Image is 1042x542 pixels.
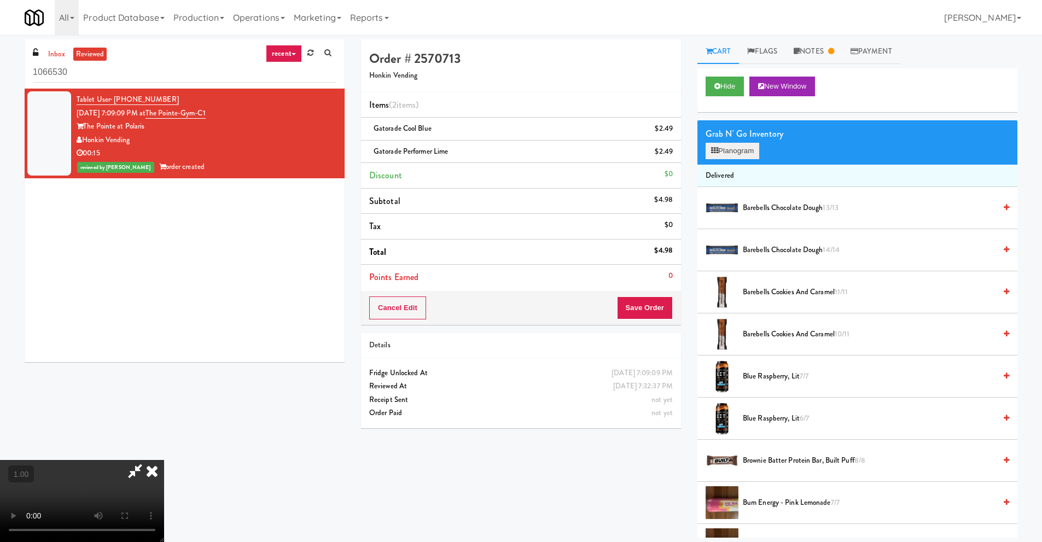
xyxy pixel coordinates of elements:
[25,8,44,27] img: Micromart
[800,371,808,381] span: 7/7
[369,169,402,182] span: Discount
[369,72,673,80] h5: Honkin Vending
[77,120,336,133] div: The Pointe at Polaris
[697,39,740,64] a: Cart
[369,246,387,258] span: Total
[738,328,1009,341] div: Barebells Cookies and Caramel10/11
[389,98,418,111] span: (2 )
[654,244,673,258] div: $4.98
[738,201,1009,215] div: Barebells Chocolate Dough13/13
[739,39,785,64] a: Flags
[45,48,68,61] a: inbox
[369,296,426,319] button: Cancel Edit
[665,167,673,181] div: $0
[743,201,996,215] span: Barebells Chocolate Dough
[738,370,1009,383] div: Blue Raspberry, Lit7/7
[655,145,673,159] div: $2.49
[697,165,1017,188] li: Delivered
[743,370,996,383] span: Blue Raspberry, Lit
[831,497,840,508] span: 7/7
[73,48,107,61] a: reviewed
[668,269,673,283] div: 0
[33,62,336,83] input: Search vision orders
[369,195,400,207] span: Subtotal
[823,244,840,255] span: 14/14
[266,45,302,62] a: recent
[651,407,673,418] span: not yet
[374,123,432,133] span: Gatorade Cool Blue
[743,243,996,257] span: Barebells Chocolate Dough
[743,454,996,468] span: Brownie Batter Protein Bar, Built Puff
[706,77,744,96] button: Hide
[617,296,673,319] button: Save Order
[369,366,673,380] div: Fridge Unlocked At
[369,220,381,232] span: Tax
[77,108,145,118] span: [DATE] 7:09:09 PM at
[835,329,850,339] span: 10/11
[369,380,673,393] div: Reviewed At
[749,77,815,96] button: New Window
[369,393,673,407] div: Receipt Sent
[800,413,809,423] span: 6/7
[374,146,448,156] span: Gatorade Performer Lime
[655,122,673,136] div: $2.49
[77,133,336,147] div: Honkin Vending
[738,285,1009,299] div: Barebells Cookies and Caramel11/11
[743,496,996,510] span: Bum Energy - Pink Lemonade
[612,366,673,380] div: [DATE] 7:09:09 PM
[842,39,900,64] a: Payment
[110,94,179,104] span: · [PHONE_NUMBER]
[369,271,418,283] span: Points Earned
[369,51,673,66] h4: Order # 2570713
[823,202,839,213] span: 13/13
[369,339,673,352] div: Details
[77,147,336,160] div: 00:15
[77,162,154,173] span: reviewed by [PERSON_NAME]
[25,89,345,178] li: Tablet User· [PHONE_NUMBER][DATE] 7:09:09 PM atThe Pointe-Gym-C1The Pointe at PolarisHonkin Vendi...
[145,108,206,119] a: The Pointe-Gym-C1
[743,412,996,426] span: Blue Raspberry, Lit
[159,161,205,172] span: order created
[743,328,996,341] span: Barebells Cookies and Caramel
[665,218,673,232] div: $0
[706,143,759,159] button: Planogram
[854,455,865,465] span: 8/8
[369,98,418,111] span: Items
[738,454,1009,468] div: Brownie Batter Protein Bar, Built Puff8/8
[77,94,179,105] a: Tablet User· [PHONE_NUMBER]
[835,287,848,297] span: 11/11
[785,39,842,64] a: Notes
[654,193,673,207] div: $4.98
[651,394,673,405] span: not yet
[397,98,416,111] ng-pluralize: items
[738,412,1009,426] div: Blue Raspberry, Lit6/7
[743,285,996,299] span: Barebells Cookies and Caramel
[738,496,1009,510] div: Bum Energy - Pink Lemonade7/7
[706,126,1009,142] div: Grab N' Go Inventory
[613,380,673,393] div: [DATE] 7:32:37 PM
[738,243,1009,257] div: Barebells Chocolate Dough14/14
[369,406,673,420] div: Order Paid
